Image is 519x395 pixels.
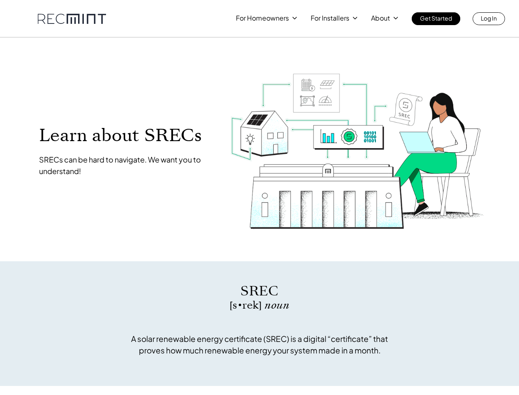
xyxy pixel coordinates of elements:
p: SRECs can be hard to navigate. We want you to understand! [39,154,214,177]
p: SREC [126,282,393,300]
p: For Installers [311,12,349,24]
p: For Homeowners [236,12,289,24]
p: Learn about SRECs [39,126,214,144]
span: noun [265,298,289,312]
p: Get Started [420,12,452,24]
p: Log In [481,12,497,24]
a: Get Started [412,12,460,25]
a: Log In [473,12,505,25]
p: About [371,12,390,24]
p: [s • rek] [126,300,393,310]
p: A solar renewable energy certificate (SREC) is a digital “certificate” that proves how much renew... [126,333,393,356]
